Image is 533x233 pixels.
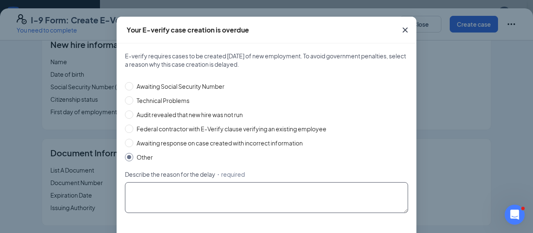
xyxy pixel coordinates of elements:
span: Technical Problems [133,96,193,105]
span: Awaiting response on case created with incorrect information [133,138,306,148]
span: Awaiting Social Security Number [133,82,228,91]
span: E-verify requires cases to be created [DATE] of new employment. To avoid government penalties, se... [125,52,408,68]
svg: Cross [400,25,410,35]
iframe: Intercom live chat [505,205,525,225]
span: Federal contractor with E-Verify clause verifying an existing employee [133,124,330,133]
button: Close [394,17,416,43]
span: Audit revealed that new hire was not run [133,110,246,119]
div: Your E-verify case creation is overdue [127,25,249,35]
span: Other [133,153,156,162]
span: Describe the reason for the delay [125,170,215,178]
span: ・required [215,170,245,178]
